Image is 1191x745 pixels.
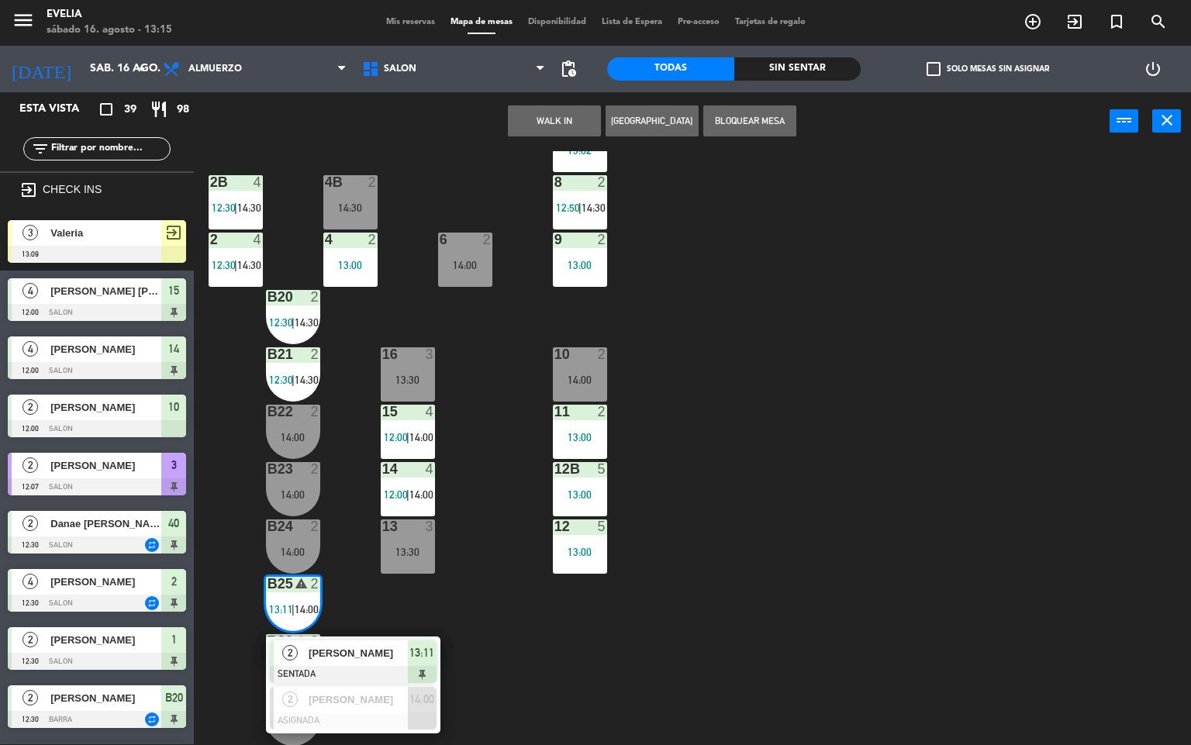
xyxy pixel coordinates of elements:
i: filter_list [31,140,50,158]
span: Mis reservas [378,18,443,26]
span: [PERSON_NAME] [50,574,161,590]
span: exit_to_app [164,223,183,242]
span: [PERSON_NAME] [309,692,408,708]
span: 3 [22,225,38,240]
div: 14:00 [266,432,320,443]
span: 3 [171,456,177,474]
span: B20 [165,688,183,707]
div: 4 [254,175,263,189]
i: warning [295,634,308,647]
span: 14:30 [582,202,606,214]
div: 4 [325,233,326,247]
span: 10 [168,398,179,416]
span: Mapa de mesas [443,18,520,26]
span: 13:11 [409,643,434,662]
div: 16 [382,347,383,361]
span: Disponibilidad [520,18,594,26]
div: 13:00 [323,260,378,271]
span: 14:30 [295,374,319,386]
span: 2 [22,516,38,531]
span: 12:50 [556,202,580,214]
button: [GEOGRAPHIC_DATA] [606,105,699,136]
i: exit_to_app [19,181,38,199]
span: check_box_outline_blank [927,62,941,76]
span: Lista de Espera [594,18,670,26]
div: 14 [382,462,383,476]
div: 13:00 [553,547,607,557]
span: Danae [PERSON_NAME] [50,516,161,532]
div: 13:00 [553,260,607,271]
div: 15 [382,405,383,419]
div: 2 [311,290,320,304]
div: 14:00 [553,374,607,385]
div: 13:30 [381,374,435,385]
div: 2 [368,175,378,189]
div: sábado 16. agosto - 13:15 [47,22,172,38]
span: 12:30 [269,374,293,386]
i: menu [12,9,35,32]
span: 15 [168,281,179,300]
span: 4 [22,341,38,357]
label: CHECK INS [43,183,102,195]
span: [PERSON_NAME] [PERSON_NAME] Palisa [50,283,161,299]
span: 2 [22,457,38,473]
input: Filtrar por nombre... [50,140,170,157]
div: 14:30 [323,202,378,213]
span: 12:00 [384,488,408,501]
span: 14:30 [237,202,261,214]
i: turned_in_not [1107,12,1126,31]
span: 14:30 [295,316,319,329]
div: 14:00 [438,260,492,271]
span: 14:00 [409,690,434,709]
span: 2 [22,399,38,415]
div: 2B [210,175,211,189]
span: [PERSON_NAME] [309,645,408,661]
div: 4 [426,405,435,419]
div: 2 [368,233,378,247]
i: close [1158,111,1176,129]
div: 2 [311,577,320,591]
div: 2 [311,347,320,361]
div: 6 [440,233,440,247]
span: 14:00 [409,488,433,501]
div: Evelia [47,7,172,22]
span: Almuerzo [188,64,242,74]
span: pending_actions [559,60,578,78]
div: Esta vista [8,100,112,119]
i: power_settings_new [1144,60,1162,78]
span: [PERSON_NAME] [50,341,161,357]
div: 2 [598,347,607,361]
span: [PERSON_NAME] [50,457,161,474]
button: Bloquear Mesa [703,105,796,136]
span: 14:00 [295,603,319,616]
span: SALON [384,64,416,74]
div: 2 [210,233,211,247]
div: 2 [311,462,320,476]
i: search [1149,12,1168,31]
div: 4 [254,233,263,247]
span: | [292,316,295,329]
span: 40 [168,514,179,533]
div: 3 [426,347,435,361]
div: 13 [382,519,383,533]
div: 2 [311,405,320,419]
span: 2 [282,645,298,660]
span: 2 [22,690,38,705]
div: 2 [483,233,492,247]
div: 13:00 [553,432,607,443]
div: 4 [426,462,435,476]
div: Todas [607,57,734,81]
span: | [406,488,409,501]
div: 5 [598,462,607,476]
span: 2 [171,572,177,591]
div: 14:00 [266,547,320,557]
div: 4B [325,175,326,189]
